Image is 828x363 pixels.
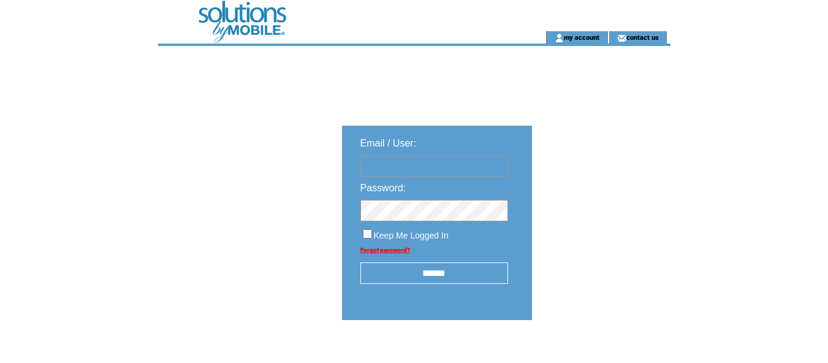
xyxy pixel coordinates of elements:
a: Forgot password? [360,246,410,253]
span: Password: [360,183,406,193]
img: account_icon.gif;jsessionid=0C4D19691D5DA6D7189D773113AAA8A4 [555,33,564,43]
span: Keep Me Logged In [374,231,449,240]
img: contact_us_icon.gif;jsessionid=0C4D19691D5DA6D7189D773113AAA8A4 [617,33,626,43]
span: Email / User: [360,138,417,148]
a: contact us [626,33,659,41]
a: my account [564,33,599,41]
